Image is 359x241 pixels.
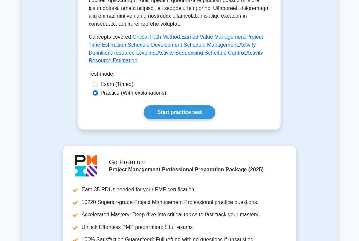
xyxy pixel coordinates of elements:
a: Schedule Management [184,42,238,48]
a: Schedule Control [205,50,245,55]
a: Resource Leveling [112,50,156,55]
a: Earned Value Management [181,34,245,40]
label: Exam (Timed) [101,80,134,88]
label: Practice (With explanations) [101,89,166,97]
a: Activity Sequencing [157,50,203,55]
p: Concepts covered: , , , , , , , , , [89,33,270,65]
a: Start practice test [144,105,215,119]
div: Test mode: [89,70,270,80]
a: Critical Path Method [133,34,180,40]
a: Schedule Development [128,42,182,48]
